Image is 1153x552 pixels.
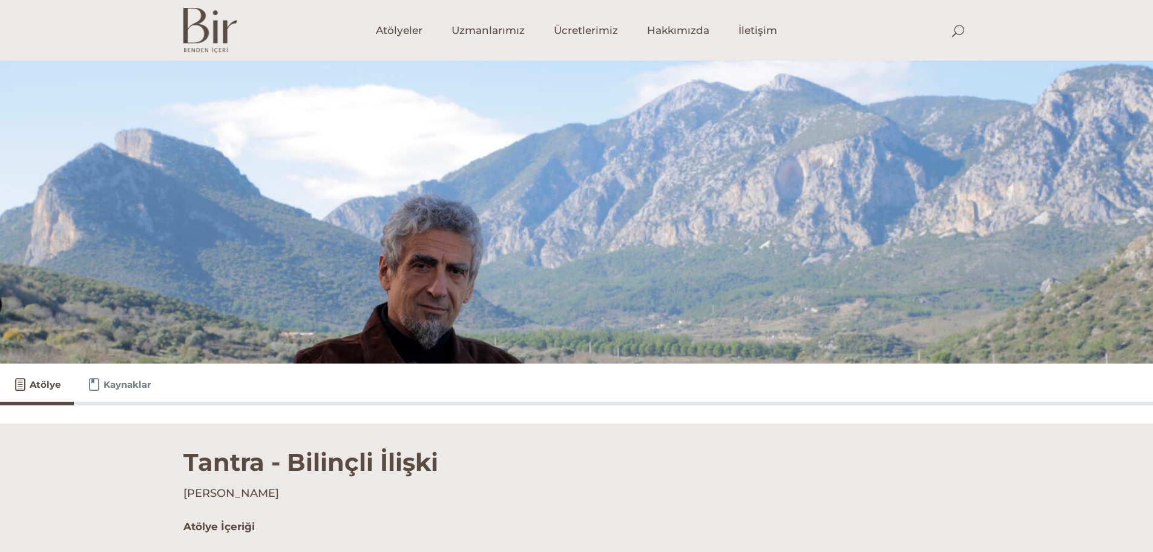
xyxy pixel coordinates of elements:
[103,377,151,392] span: Kaynaklar
[376,24,422,38] span: Atölyeler
[647,24,709,38] span: Hakkımızda
[183,424,970,477] h1: Tantra - Bilinçli İlişki
[183,519,568,535] h5: Atölye İçeriği
[30,377,61,392] span: Atölye
[452,24,525,38] span: Uzmanlarımız
[738,24,777,38] span: İletişim
[554,24,618,38] span: Ücretlerimiz
[183,486,970,501] h4: [PERSON_NAME]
